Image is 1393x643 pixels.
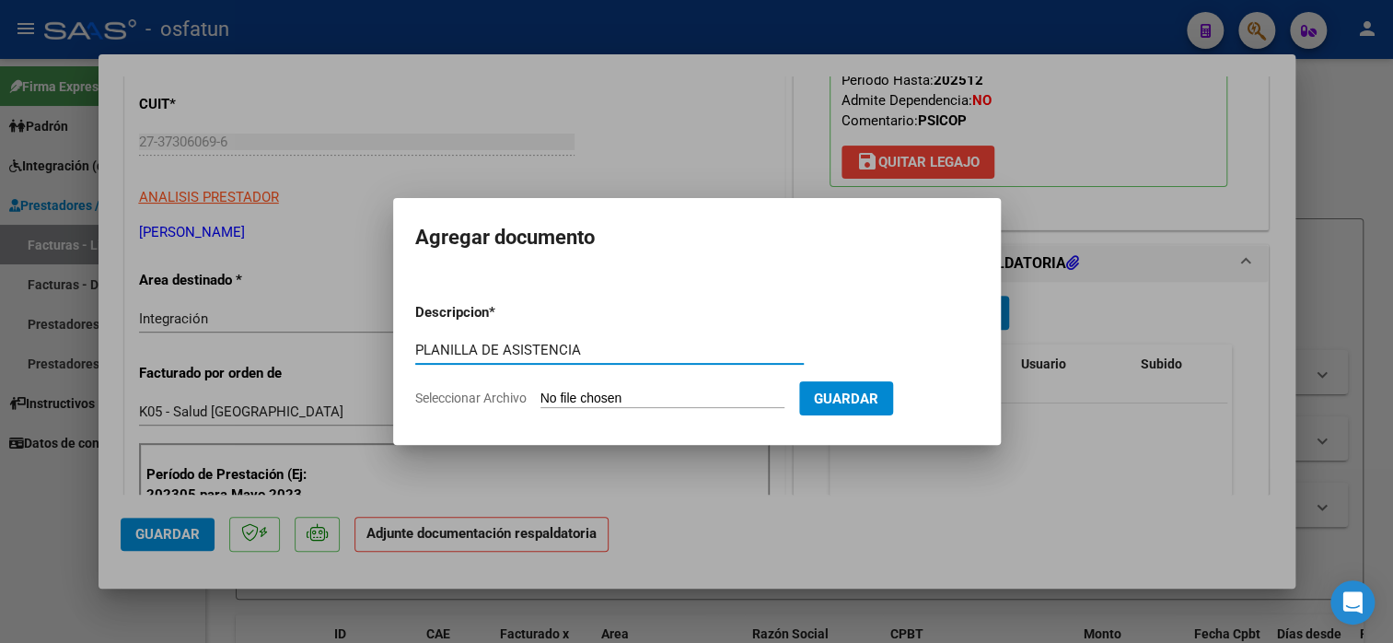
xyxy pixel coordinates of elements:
[415,220,979,255] h2: Agregar documento
[415,391,527,405] span: Seleccionar Archivo
[799,381,893,415] button: Guardar
[415,302,585,323] p: Descripcion
[814,391,878,407] span: Guardar
[1330,580,1375,625] div: Open Intercom Messenger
